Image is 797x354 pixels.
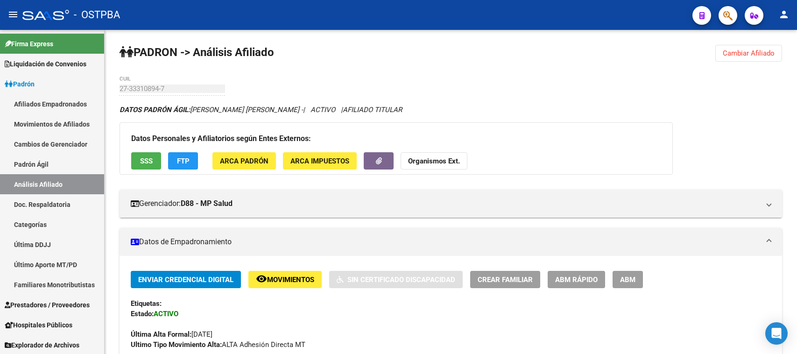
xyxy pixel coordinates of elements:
[131,132,661,145] h3: Datos Personales y Afiliatorios según Entes Externos:
[220,157,268,165] span: ARCA Padrón
[408,157,460,165] strong: Organismos Ext.
[248,271,322,288] button: Movimientos
[138,276,233,284] span: Enviar Credencial Digital
[329,271,463,288] button: Sin Certificado Discapacidad
[131,198,760,209] mat-panel-title: Gerenciador:
[765,322,788,345] div: Open Intercom Messenger
[131,299,162,308] strong: Etiquetas:
[131,310,154,318] strong: Estado:
[401,152,467,170] button: Organismos Ext.
[620,276,635,284] span: ABM
[343,106,402,114] span: AFILIADO TITULAR
[5,320,72,330] span: Hospitales Públicos
[5,79,35,89] span: Padrón
[778,9,790,20] mat-icon: person
[5,39,53,49] span: Firma Express
[120,190,782,218] mat-expansion-panel-header: Gerenciador:D88 - MP Salud
[290,157,349,165] span: ARCA Impuestos
[613,271,643,288] button: ABM
[120,106,402,114] i: | ACTIVO |
[120,228,782,256] mat-expansion-panel-header: Datos de Empadronamiento
[120,46,274,59] strong: PADRON -> Análisis Afiliado
[120,106,303,114] span: [PERSON_NAME] [PERSON_NAME] -
[131,237,760,247] mat-panel-title: Datos de Empadronamiento
[120,106,190,114] strong: DATOS PADRÓN ÁGIL:
[140,157,153,165] span: SSS
[131,152,161,170] button: SSS
[131,340,305,349] span: ALTA Adhesión Directa MT
[256,273,267,284] mat-icon: remove_red_eye
[168,152,198,170] button: FTP
[347,276,455,284] span: Sin Certificado Discapacidad
[470,271,540,288] button: Crear Familiar
[154,310,178,318] strong: ACTIVO
[723,49,775,57] span: Cambiar Afiliado
[7,9,19,20] mat-icon: menu
[181,198,233,209] strong: D88 - MP Salud
[555,276,598,284] span: ABM Rápido
[212,152,276,170] button: ARCA Padrón
[5,340,79,350] span: Explorador de Archivos
[5,59,86,69] span: Liquidación de Convenios
[131,340,222,349] strong: Ultimo Tipo Movimiento Alta:
[131,330,212,339] span: [DATE]
[177,157,190,165] span: FTP
[548,271,605,288] button: ABM Rápido
[478,276,533,284] span: Crear Familiar
[267,276,314,284] span: Movimientos
[131,330,191,339] strong: Última Alta Formal:
[5,300,90,310] span: Prestadores / Proveedores
[131,271,241,288] button: Enviar Credencial Digital
[283,152,357,170] button: ARCA Impuestos
[74,5,120,25] span: - OSTPBA
[715,45,782,62] button: Cambiar Afiliado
